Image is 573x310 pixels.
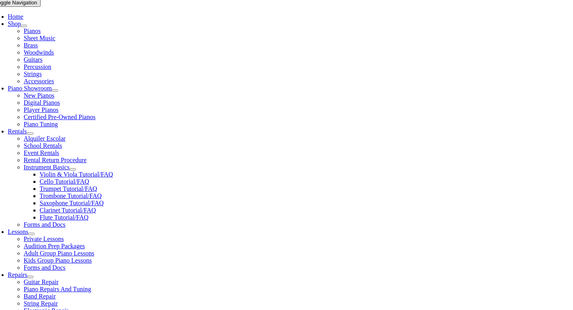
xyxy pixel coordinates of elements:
a: School Rentals [24,142,62,149]
a: Lessons [8,228,29,235]
a: Strings [24,71,42,77]
a: Adult Group Piano Lessons [24,250,94,257]
a: Percussion [24,63,51,70]
a: Rentals [8,128,27,135]
a: Player Pianos [24,106,59,113]
a: Alquiler Escolar [24,135,66,142]
a: Piano Tuning [24,121,58,128]
a: Guitars [24,56,43,63]
a: String Repair [24,300,58,307]
a: Home [8,13,23,20]
button: Open submenu of Lessons [28,233,35,235]
a: Band Repair [24,293,56,300]
a: Flute Tutorial/FAQ [40,214,89,221]
a: Kids Group Piano Lessons [24,257,92,264]
a: Clarinet Tutorial/FAQ [40,207,96,214]
a: Violin & Viola Tutorial/FAQ [40,171,113,178]
a: Woodwinds [24,49,54,56]
a: Forms and Docs [24,221,66,228]
button: Open submenu of Repairs [27,276,33,278]
a: Accessories [24,78,54,84]
button: Open submenu of Rentals [27,132,33,135]
a: Pianos [24,27,41,34]
a: Forms and Docs [24,264,66,271]
a: Repairs [8,271,27,278]
button: Open submenu of Piano Showroom [52,89,58,92]
button: Open submenu of Instrument Basics [70,168,76,171]
a: Shop [8,20,21,27]
a: Cello Tutorial/FAQ [40,178,90,185]
a: Guitar Repair [24,279,59,285]
a: Sheet Music [24,35,56,41]
a: Private Lessons [24,235,64,242]
a: Instrument Basics [24,164,70,171]
a: Event Rentals [24,149,59,156]
a: Audition Prep Packages [24,243,85,249]
a: Piano Repairs And Tuning [24,286,91,292]
a: Rental Return Procedure [24,157,87,163]
a: Saxophone Tutorial/FAQ [40,200,104,206]
a: Digital Pianos [24,99,60,106]
a: New Pianos [24,92,55,99]
a: Piano Showroom [8,85,52,92]
a: Certified Pre-Owned Pianos [24,114,95,120]
a: Brass [24,42,38,49]
a: Trombone Tutorial/FAQ [40,192,102,199]
button: Open submenu of Shop [21,25,27,27]
a: Trumpet Tutorial/FAQ [40,185,97,192]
